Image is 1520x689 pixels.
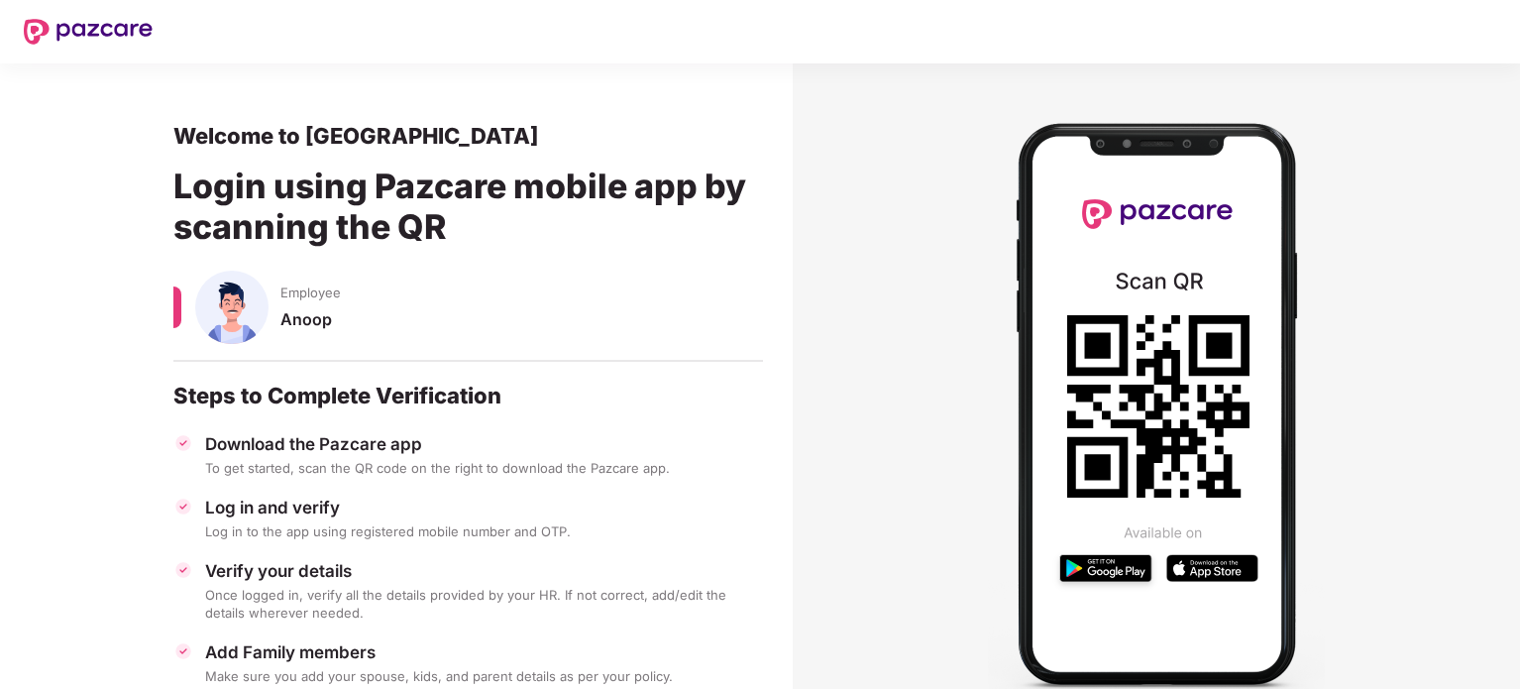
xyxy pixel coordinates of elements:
[205,497,763,518] div: Log in and verify
[280,284,341,301] span: Employee
[205,586,763,622] div: Once logged in, verify all the details provided by your HR. If not correct, add/edit the details ...
[173,560,193,580] img: svg+xml;base64,PHN2ZyBpZD0iVGljay0zMngzMiIgeG1sbnM9Imh0dHA6Ly93d3cudzMub3JnLzIwMDAvc3ZnIiB3aWR0aD...
[195,271,269,344] img: svg+xml;base64,PHN2ZyBpZD0iU3BvdXNlX01hbGUiIHhtbG5zPSJodHRwOi8vd3d3LnczLm9yZy8yMDAwL3N2ZyIgeG1sbn...
[205,667,763,685] div: Make sure you add your spouse, kids, and parent details as per your policy.
[205,560,763,582] div: Verify your details
[205,433,763,455] div: Download the Pazcare app
[173,433,193,453] img: svg+xml;base64,PHN2ZyBpZD0iVGljay0zMngzMiIgeG1sbnM9Imh0dHA6Ly93d3cudzMub3JnLzIwMDAvc3ZnIiB3aWR0aD...
[24,19,153,45] img: New Pazcare Logo
[173,382,763,409] div: Steps to Complete Verification
[173,641,193,661] img: svg+xml;base64,PHN2ZyBpZD0iVGljay0zMngzMiIgeG1sbnM9Imh0dHA6Ly93d3cudzMub3JnLzIwMDAvc3ZnIiB3aWR0aD...
[205,459,763,477] div: To get started, scan the QR code on the right to download the Pazcare app.
[205,641,763,663] div: Add Family members
[173,150,763,271] div: Login using Pazcare mobile app by scanning the QR
[173,122,763,150] div: Welcome to [GEOGRAPHIC_DATA]
[205,522,763,540] div: Log in to the app using registered mobile number and OTP.
[173,497,193,517] img: svg+xml;base64,PHN2ZyBpZD0iVGljay0zMngzMiIgeG1sbnM9Imh0dHA6Ly93d3cudzMub3JnLzIwMDAvc3ZnIiB3aWR0aD...
[280,309,763,348] div: Anoop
